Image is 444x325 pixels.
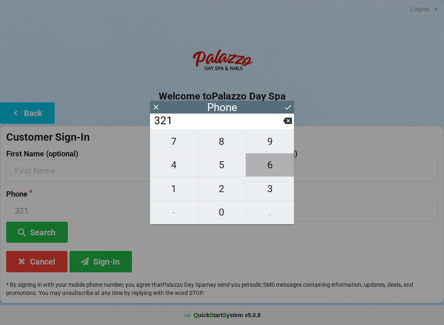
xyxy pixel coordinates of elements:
button: 1 [150,177,198,200]
span: 7 [150,133,198,150]
button: 9 [246,130,294,153]
button: 5 [198,153,246,177]
button: 6 [246,153,294,177]
span: 9 [246,133,294,150]
button: 0 [198,201,246,224]
button: 2 [198,177,246,200]
button: 3 [246,177,294,200]
span: 5 [198,156,246,174]
span: 6 [246,156,294,174]
span: 4 [150,156,198,174]
span: 8 [198,133,246,150]
button: 8 [198,130,246,153]
span: 3 [246,180,294,197]
span: 2 [198,180,246,197]
span: 1 [150,180,198,197]
button: 7 [150,130,198,153]
span: 0 [198,204,246,221]
button: 4 [150,153,198,177]
div: Phone [207,103,237,111]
